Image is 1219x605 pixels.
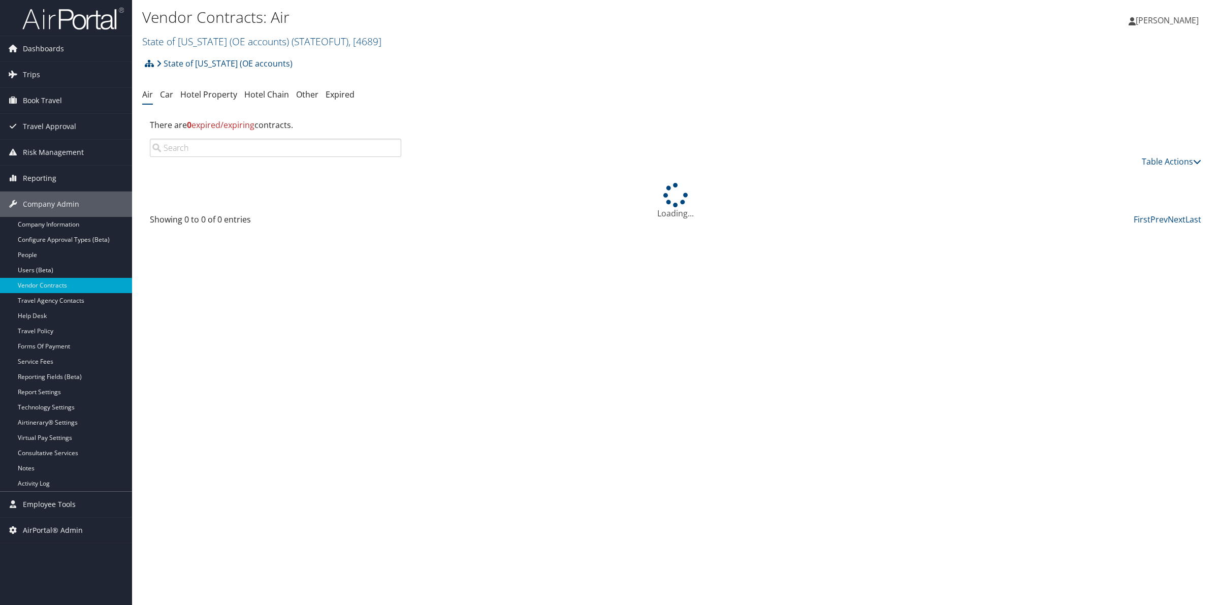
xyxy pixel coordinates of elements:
[1185,214,1201,225] a: Last
[22,7,124,30] img: airportal-logo.png
[1136,15,1199,26] span: [PERSON_NAME]
[150,139,401,157] input: Search
[23,62,40,87] span: Trips
[187,119,191,131] strong: 0
[1142,156,1201,167] a: Table Actions
[326,89,355,100] a: Expired
[1168,214,1185,225] a: Next
[23,36,64,61] span: Dashboards
[23,518,83,543] span: AirPortal® Admin
[23,492,76,517] span: Employee Tools
[187,119,254,131] span: expired/expiring
[160,89,173,100] a: Car
[142,7,853,28] h1: Vendor Contracts: Air
[23,88,62,113] span: Book Travel
[244,89,289,100] a: Hotel Chain
[1150,214,1168,225] a: Prev
[296,89,318,100] a: Other
[142,35,381,48] a: State of [US_STATE] (OE accounts)
[292,35,348,48] span: ( STATEOFUT )
[23,192,79,217] span: Company Admin
[142,183,1209,219] div: Loading...
[1134,214,1150,225] a: First
[156,53,293,74] a: State of [US_STATE] (OE accounts)
[142,111,1209,139] div: There are contracts.
[23,114,76,139] span: Travel Approval
[150,213,401,231] div: Showing 0 to 0 of 0 entries
[180,89,237,100] a: Hotel Property
[348,35,381,48] span: , [ 4689 ]
[1129,5,1209,36] a: [PERSON_NAME]
[142,89,153,100] a: Air
[23,140,84,165] span: Risk Management
[23,166,56,191] span: Reporting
